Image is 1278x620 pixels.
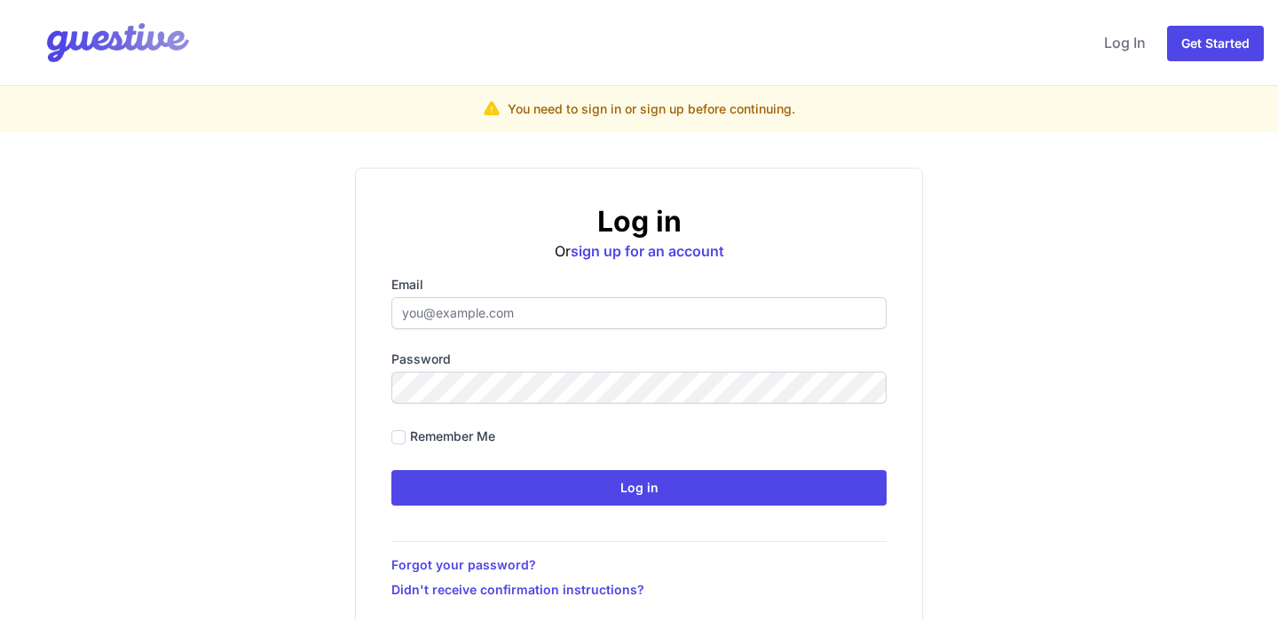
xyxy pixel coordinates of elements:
[391,276,887,294] label: Email
[410,428,495,445] label: Remember me
[1097,21,1153,64] a: Log In
[391,204,887,239] h2: Log in
[14,7,193,78] img: Your Company
[1167,26,1264,61] a: Get Started
[571,242,724,260] a: sign up for an account
[391,204,887,262] div: Or
[391,556,887,574] a: Forgot your password?
[391,581,887,599] a: Didn't receive confirmation instructions?
[391,470,887,506] input: Log in
[508,100,795,118] p: You need to sign in or sign up before continuing.
[391,297,887,329] input: you@example.com
[391,350,887,368] label: Password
